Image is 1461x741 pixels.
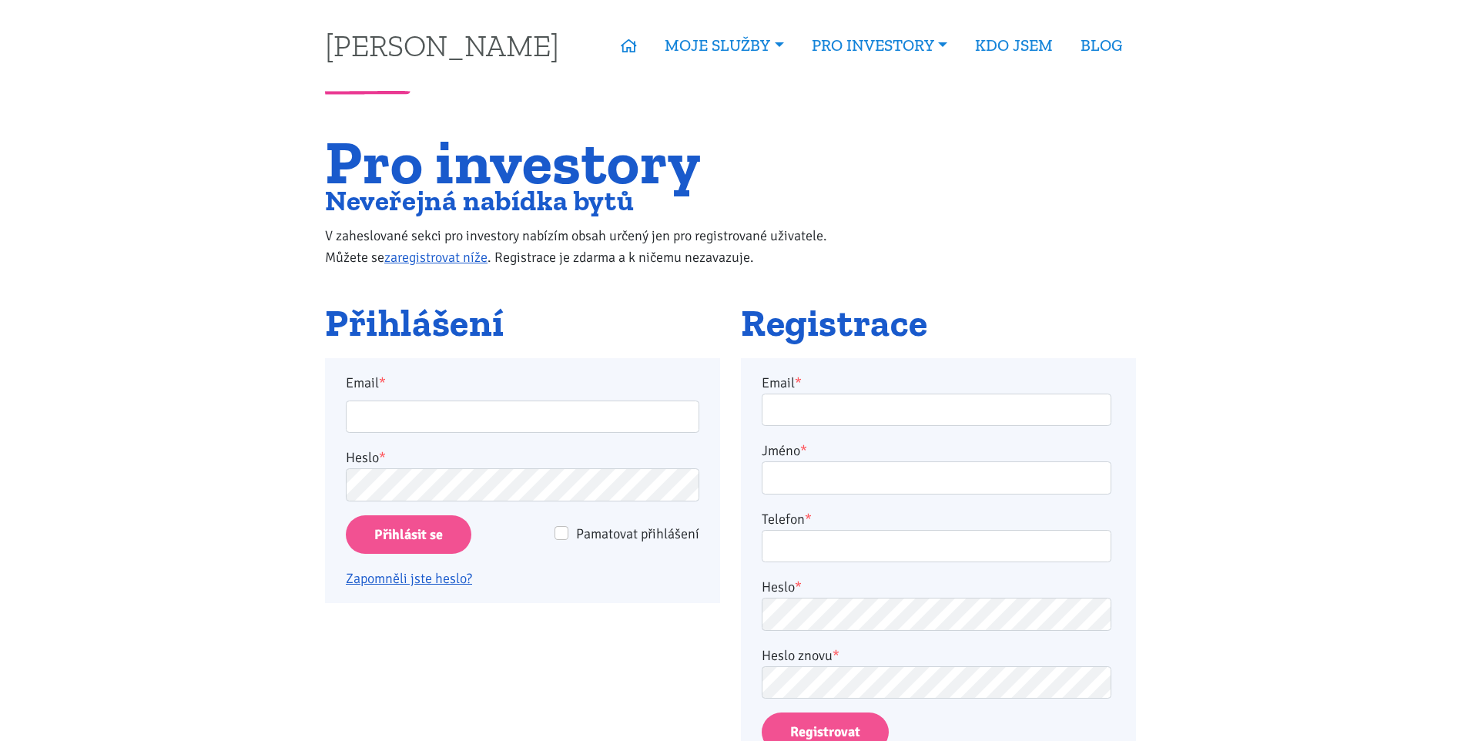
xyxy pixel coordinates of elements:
abbr: required [805,511,812,528]
label: Heslo [762,576,802,598]
h2: Registrace [741,303,1136,344]
label: Heslo [346,447,386,468]
label: Heslo znovu [762,645,839,666]
span: Pamatovat přihlášení [576,525,699,542]
label: Email [762,372,802,394]
h1: Pro investory [325,136,859,188]
a: [PERSON_NAME] [325,30,559,60]
label: Telefon [762,508,812,530]
a: Zapomněli jste heslo? [346,570,472,587]
label: Email [336,372,710,394]
a: PRO INVESTORY [798,28,961,63]
a: BLOG [1067,28,1136,63]
abbr: required [800,442,807,459]
label: Jméno [762,440,807,461]
a: zaregistrovat níže [384,249,488,266]
h2: Přihlášení [325,303,720,344]
abbr: required [795,578,802,595]
a: KDO JSEM [961,28,1067,63]
h2: Neveřejná nabídka bytů [325,188,859,213]
abbr: required [795,374,802,391]
input: Přihlásit se [346,515,471,555]
abbr: required [833,647,839,664]
a: MOJE SLUŽBY [651,28,797,63]
p: V zaheslované sekci pro investory nabízím obsah určený jen pro registrované uživatele. Můžete se ... [325,225,859,268]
